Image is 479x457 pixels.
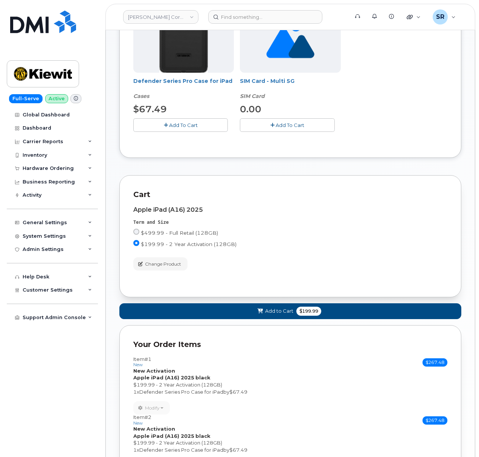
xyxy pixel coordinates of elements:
[427,9,461,24] div: Sebastian Reissig
[296,307,321,316] span: $199.99
[133,389,137,395] span: 1
[145,356,151,362] span: #1
[240,77,340,100] div: SIM Card - Multi 5G
[240,78,294,84] a: SIM Card - Multi 5G
[240,93,265,99] em: SIM Card
[276,122,304,128] span: Add To Cart
[208,10,322,24] input: Find something...
[133,401,170,414] button: Modify
[119,303,461,319] button: Add to Cart $199.99
[145,405,160,411] span: Modify
[133,439,447,446] div: $199.99 - 2 Year Activation (128GB)
[133,104,167,115] span: $67.49
[229,447,247,453] span: $67.49
[240,104,261,115] span: 0.00
[266,6,314,73] img: no_image_found-2caef05468ed5679b831cfe6fc140e25e0c280774317ffc20a367ab7fd17291e.png
[229,389,247,395] span: $67.49
[133,414,151,425] h3: Item
[139,447,223,453] span: Defender Series Pro Case for iPad
[141,230,218,236] span: $499.99 - Full Retail (128GB)
[133,93,149,99] em: Cases
[145,414,151,420] span: #2
[123,10,198,24] a: Kiewit Corporation
[133,381,447,388] div: $199.99 - 2 Year Activation (128GB)
[133,362,143,367] small: new
[133,356,151,367] h3: Item
[133,257,188,271] button: Change Product
[265,307,293,315] span: Add to Cart
[133,78,232,84] a: Defender Series Pro Case for iPad
[133,374,194,381] strong: Apple iPad (A16) 2025
[133,447,137,453] span: 1
[436,12,444,21] span: SR
[133,368,175,374] strong: New Activation
[240,118,334,131] button: Add To Cart
[195,433,211,439] strong: black
[195,374,211,381] strong: black
[133,77,234,100] div: Defender Series Pro Case for iPad
[446,424,473,451] iframe: Messenger Launcher
[423,358,447,367] span: $267.48
[133,240,139,246] input: $199.99 - 2 Year Activation (128GB)
[133,446,447,454] div: x by
[141,241,236,247] span: $199.99 - 2 Year Activation (128GB)
[169,122,198,128] span: Add To Cart
[133,229,139,235] input: $499.99 - Full Retail (128GB)
[133,426,175,432] strong: New Activation
[401,9,426,24] div: Quicklinks
[133,118,228,131] button: Add To Cart
[139,389,223,395] span: Defender Series Pro Case for iPad
[145,261,181,267] span: Change Product
[133,388,447,396] div: x by
[133,206,447,213] div: Apple iPad (A16) 2025
[423,416,447,425] span: $267.48
[133,189,447,200] p: Cart
[159,6,208,73] img: defenderipad10thgen.png
[133,339,447,350] p: Your Order Items
[133,219,447,226] div: Term and Size
[133,433,194,439] strong: Apple iPad (A16) 2025
[133,420,143,426] small: new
